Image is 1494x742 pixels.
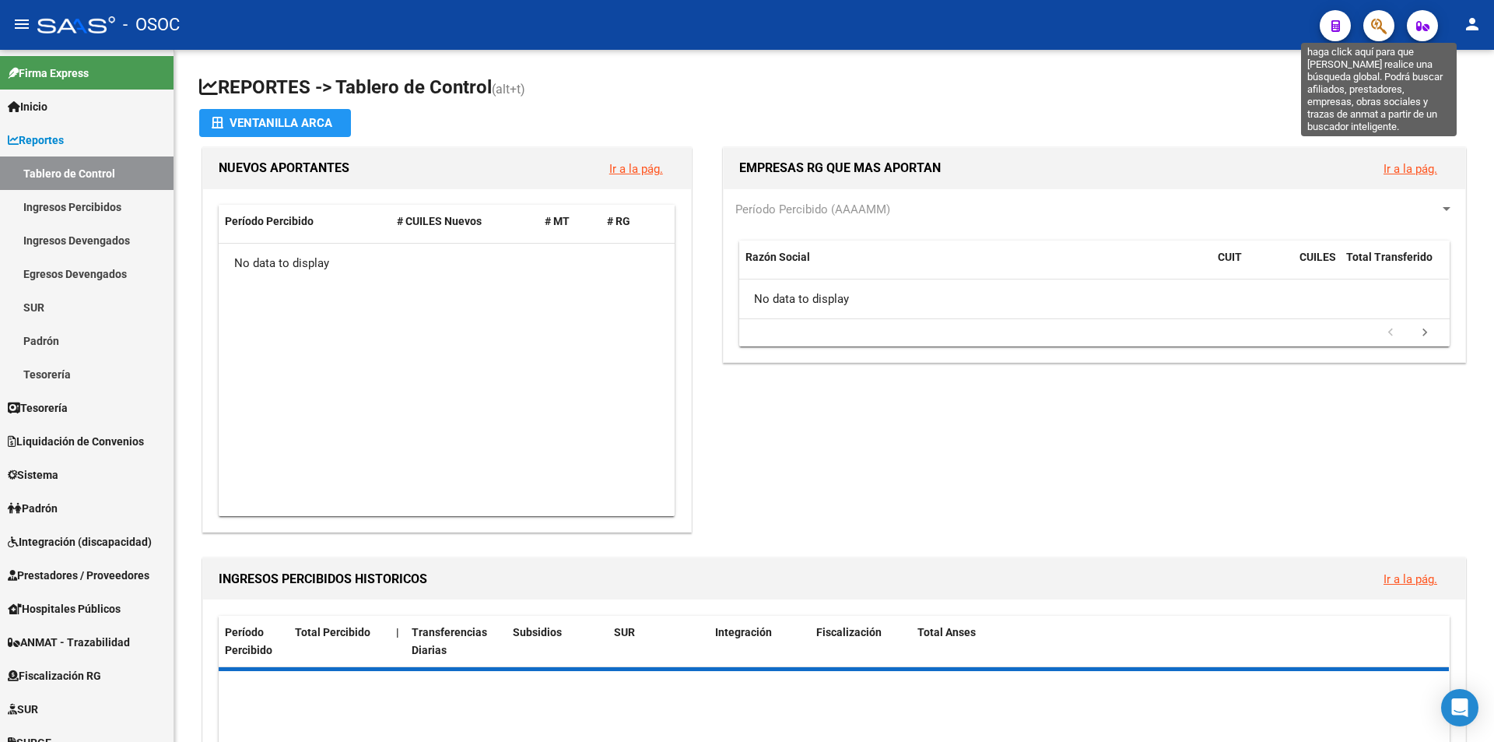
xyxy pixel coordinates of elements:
[123,8,180,42] span: - OSOC
[1346,251,1433,263] span: Total Transferido
[816,626,882,638] span: Fiscalización
[1212,241,1293,292] datatable-header-cell: CUIT
[8,667,101,684] span: Fiscalización RG
[212,109,338,137] div: Ventanilla ARCA
[513,626,562,638] span: Subsidios
[810,616,911,667] datatable-header-cell: Fiscalización
[609,162,663,176] a: Ir a la pág.
[8,433,144,450] span: Liquidación de Convenios
[1463,15,1482,33] mat-icon: person
[8,600,121,617] span: Hospitales Públicos
[911,616,1437,667] datatable-header-cell: Total Anses
[538,205,601,238] datatable-header-cell: # MT
[1410,325,1440,342] a: go to next page
[608,616,709,667] datatable-header-cell: SUR
[8,533,152,550] span: Integración (discapacidad)
[219,205,391,238] datatable-header-cell: Período Percibido
[8,500,58,517] span: Padrón
[709,616,810,667] datatable-header-cell: Integración
[289,616,390,667] datatable-header-cell: Total Percibido
[507,616,608,667] datatable-header-cell: Subsidios
[8,65,89,82] span: Firma Express
[8,399,68,417] span: Tesorería
[1441,689,1478,726] div: Open Intercom Messenger
[614,626,635,638] span: SUR
[1384,572,1437,586] a: Ir a la pág.
[412,626,487,656] span: Transferencias Diarias
[1371,154,1450,183] button: Ir a la pág.
[219,571,427,586] span: INGRESOS PERCIBIDOS HISTORICOS
[739,280,1449,318] div: No data to display
[390,616,405,667] datatable-header-cell: |
[917,626,976,638] span: Total Anses
[1218,251,1242,263] span: CUIT
[8,466,58,484] span: Sistema
[295,626,370,638] span: Total Percibido
[219,244,675,283] div: No data to display
[545,215,570,227] span: # MT
[397,215,482,227] span: # CUILES Nuevos
[225,215,314,227] span: Período Percibido
[219,160,349,175] span: NUEVOS APORTANTES
[745,251,810,263] span: Razón Social
[607,215,630,227] span: # RG
[597,154,675,183] button: Ir a la pág.
[1384,162,1437,176] a: Ir a la pág.
[8,98,47,115] span: Inicio
[1340,241,1449,292] datatable-header-cell: Total Transferido
[199,109,351,137] button: Ventanilla ARCA
[396,626,399,638] span: |
[739,241,1212,292] datatable-header-cell: Razón Social
[12,15,31,33] mat-icon: menu
[225,626,272,656] span: Período Percibido
[1371,564,1450,593] button: Ir a la pág.
[735,202,890,216] span: Período Percibido (AAAAMM)
[8,132,64,149] span: Reportes
[391,205,539,238] datatable-header-cell: # CUILES Nuevos
[715,626,772,638] span: Integración
[8,701,38,718] span: SUR
[1299,251,1336,263] span: CUILES
[601,205,663,238] datatable-header-cell: # RG
[219,616,289,667] datatable-header-cell: Período Percibido
[1376,325,1405,342] a: go to previous page
[1293,241,1340,292] datatable-header-cell: CUILES
[405,616,507,667] datatable-header-cell: Transferencias Diarias
[492,82,525,97] span: (alt+t)
[739,160,941,175] span: EMPRESAS RG QUE MAS APORTAN
[199,75,1469,102] h1: REPORTES -> Tablero de Control
[8,634,130,651] span: ANMAT - Trazabilidad
[8,567,149,584] span: Prestadores / Proveedores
